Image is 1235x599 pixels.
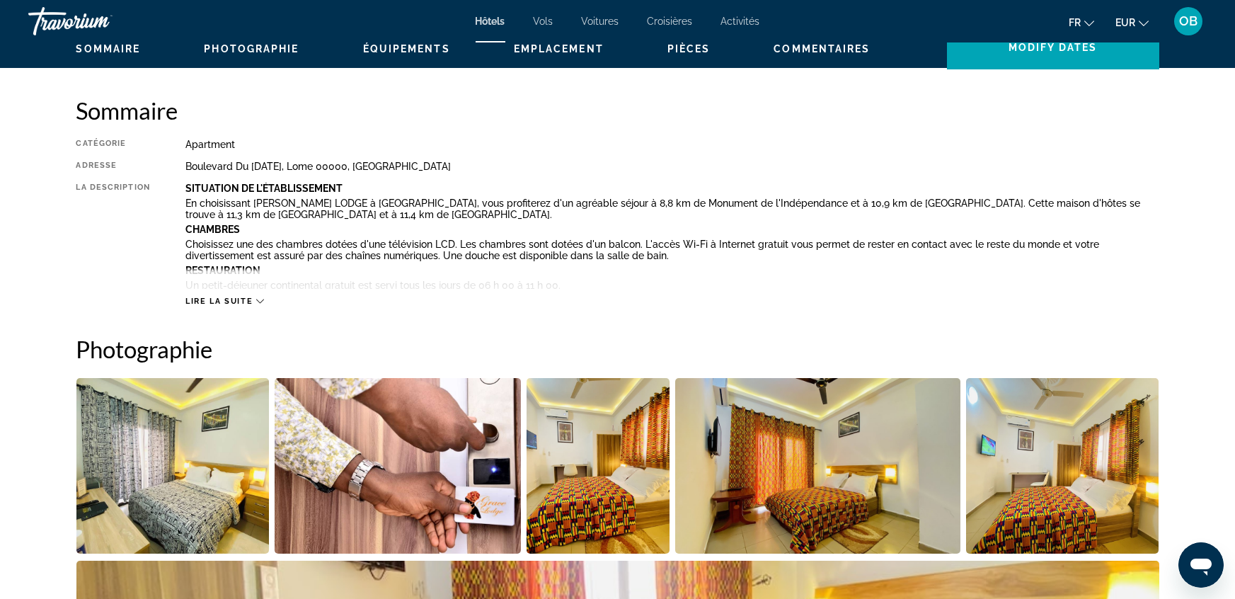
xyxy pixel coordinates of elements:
div: Boulevard Du [DATE], Lome 00000, [GEOGRAPHIC_DATA] [185,161,1159,172]
a: Croisières [648,16,693,27]
a: Hôtels [476,16,505,27]
p: Choisissez une des chambres dotées d'une télévision LCD. Les chambres sont dotées d'un balcon. L'... [185,239,1159,261]
a: Activités [721,16,760,27]
h2: Photographie [76,335,1159,363]
button: Open full-screen image slider [76,377,270,554]
a: Travorium [28,3,170,40]
div: Apartment [185,139,1159,150]
div: La description [76,183,150,289]
span: Photographie [204,43,299,55]
span: Commentaires [774,43,870,55]
div: Adresse [76,161,150,172]
span: Modify Dates [1009,42,1097,53]
h2: Sommaire [76,96,1159,125]
button: Open full-screen image slider [966,377,1159,554]
span: fr [1069,17,1081,28]
a: Voitures [582,16,619,27]
span: OB [1179,14,1197,28]
button: Emplacement [514,42,604,55]
span: EUR [1115,17,1135,28]
span: Équipements [363,43,450,55]
button: Sommaire [76,42,141,55]
p: En choisissant [PERSON_NAME] LODGE à [GEOGRAPHIC_DATA], vous profiterez d'un agréable séjour à 8,... [185,198,1159,220]
button: Open full-screen image slider [527,377,670,554]
b: Chambres [185,224,240,235]
b: Situation De L'établissement [185,183,343,194]
span: Pièces [667,43,711,55]
span: Sommaire [76,43,141,55]
div: Catégorie [76,139,150,150]
span: Emplacement [514,43,604,55]
button: Change currency [1115,12,1149,33]
button: Commentaires [774,42,870,55]
button: Modify Dates [947,25,1159,69]
button: Change language [1069,12,1094,33]
iframe: Button to launch messaging window [1178,542,1224,588]
button: User Menu [1170,6,1207,36]
button: Open full-screen image slider [275,377,521,554]
button: Lire la suite [185,296,264,307]
button: Open full-screen image slider [675,377,960,554]
a: Vols [534,16,553,27]
button: Équipements [363,42,450,55]
span: Lire la suite [185,297,253,306]
button: Pièces [667,42,711,55]
b: Restauration [185,265,260,276]
button: Photographie [204,42,299,55]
